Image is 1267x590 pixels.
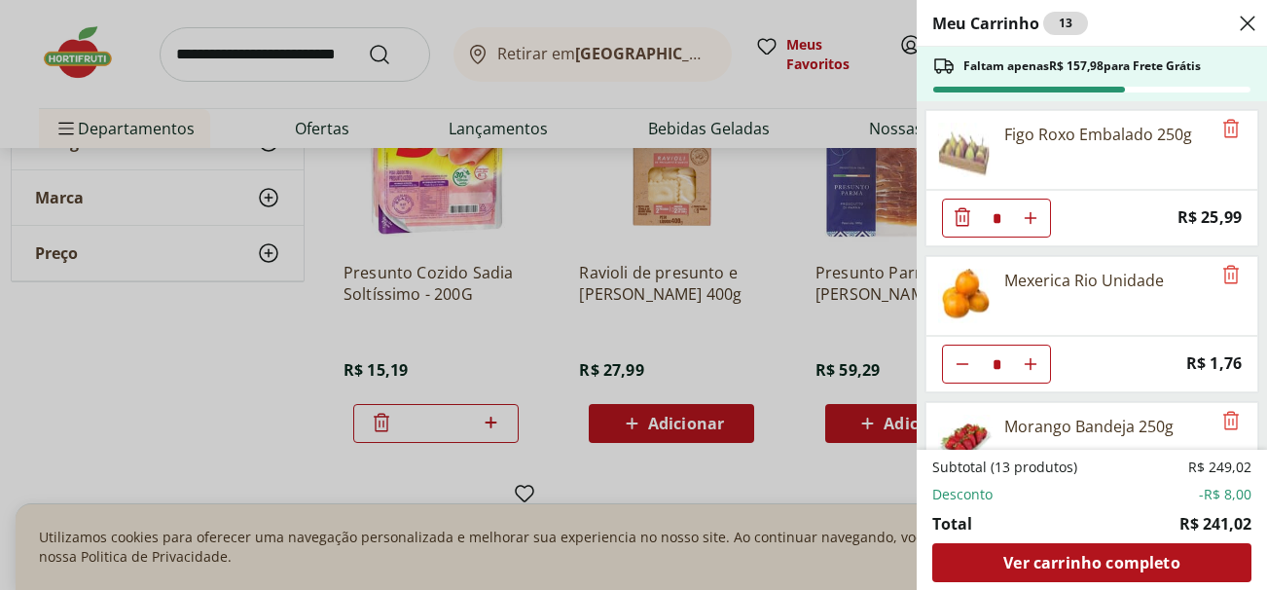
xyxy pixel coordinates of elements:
[932,512,972,535] span: Total
[1011,199,1050,238] button: Aumentar Quantidade
[938,415,993,469] img: Morango Bandeja 250g
[1219,410,1243,433] button: Remove
[1003,555,1179,571] span: Ver carrinho completo
[938,269,993,323] img: Mexerica Rio Unidade
[943,199,982,238] button: Diminuir Quantidade
[1004,269,1164,292] div: Mexerica Rio Unidade
[932,458,1077,477] span: Subtotal (13 produtos)
[943,345,982,384] button: Diminuir Quantidade
[932,12,1088,35] h2: Meu Carrinho
[1199,485,1251,504] span: -R$ 8,00
[1219,264,1243,287] button: Remove
[932,485,993,504] span: Desconto
[932,543,1251,582] a: Ver carrinho completo
[963,58,1201,74] span: Faltam apenas R$ 157,98 para Frete Grátis
[1179,512,1251,535] span: R$ 241,02
[1043,12,1088,35] div: 13
[1219,118,1243,141] button: Remove
[1177,204,1242,231] span: R$ 25,99
[1188,458,1251,477] span: R$ 249,02
[1011,345,1050,384] button: Aumentar Quantidade
[982,346,1011,383] input: Quantidade Atual
[938,123,993,177] img: Figo Roxo Embalado 250g
[982,200,1011,237] input: Quantidade Atual
[1004,415,1174,438] div: Morango Bandeja 250g
[1004,123,1192,146] div: Figo Roxo Embalado 250g
[1186,350,1242,377] span: R$ 1,76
